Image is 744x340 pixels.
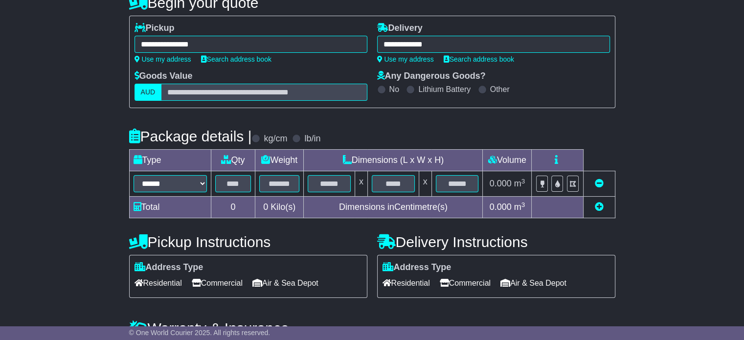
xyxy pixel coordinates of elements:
[389,85,399,94] label: No
[304,134,320,144] label: lb/in
[595,202,604,212] a: Add new item
[377,23,423,34] label: Delivery
[255,197,304,218] td: Kilo(s)
[263,202,268,212] span: 0
[135,84,162,101] label: AUD
[192,275,243,291] span: Commercial
[490,85,510,94] label: Other
[521,201,525,208] sup: 3
[129,234,367,250] h4: Pickup Instructions
[418,85,471,94] label: Lithium Battery
[521,178,525,185] sup: 3
[201,55,271,63] a: Search address book
[129,128,252,144] h4: Package details |
[514,179,525,188] span: m
[500,275,566,291] span: Air & Sea Depot
[383,262,451,273] label: Address Type
[211,150,255,171] td: Qty
[135,262,203,273] label: Address Type
[490,179,512,188] span: 0.000
[135,275,182,291] span: Residential
[377,55,434,63] a: Use my address
[304,197,483,218] td: Dimensions in Centimetre(s)
[377,234,615,250] h4: Delivery Instructions
[383,275,430,291] span: Residential
[444,55,514,63] a: Search address book
[514,202,525,212] span: m
[490,202,512,212] span: 0.000
[264,134,287,144] label: kg/cm
[595,179,604,188] a: Remove this item
[377,71,486,82] label: Any Dangerous Goods?
[304,150,483,171] td: Dimensions (L x W x H)
[483,150,532,171] td: Volume
[129,150,211,171] td: Type
[419,171,431,197] td: x
[135,55,191,63] a: Use my address
[252,275,318,291] span: Air & Sea Depot
[440,275,491,291] span: Commercial
[129,320,615,336] h4: Warranty & Insurance
[129,329,271,337] span: © One World Courier 2025. All rights reserved.
[135,71,193,82] label: Goods Value
[255,150,304,171] td: Weight
[129,197,211,218] td: Total
[211,197,255,218] td: 0
[135,23,175,34] label: Pickup
[355,171,367,197] td: x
